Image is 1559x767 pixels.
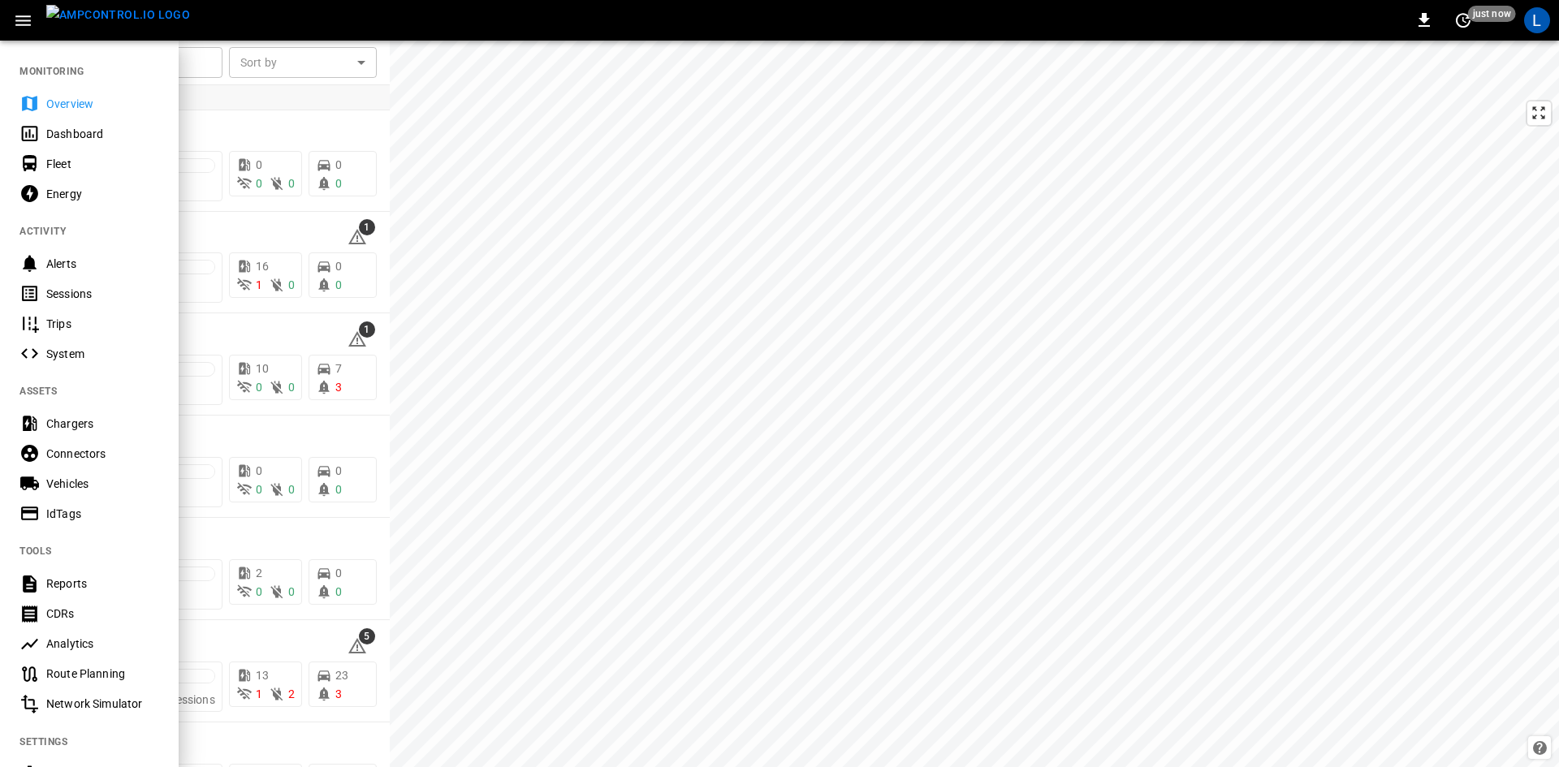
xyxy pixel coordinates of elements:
div: Vehicles [46,476,159,492]
img: ampcontrol.io logo [46,5,190,25]
button: set refresh interval [1450,7,1476,33]
div: Fleet [46,156,159,172]
div: Dashboard [46,126,159,142]
div: Network Simulator [46,696,159,712]
div: Trips [46,316,159,332]
div: Overview [46,96,159,112]
div: System [46,346,159,362]
span: just now [1468,6,1516,22]
div: CDRs [46,605,159,622]
div: Energy [46,186,159,202]
div: Sessions [46,286,159,302]
div: Chargers [46,416,159,432]
div: Reports [46,575,159,592]
div: profile-icon [1524,7,1550,33]
div: Analytics [46,636,159,652]
div: IdTags [46,506,159,522]
div: Route Planning [46,666,159,682]
div: Alerts [46,256,159,272]
div: Connectors [46,446,159,462]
